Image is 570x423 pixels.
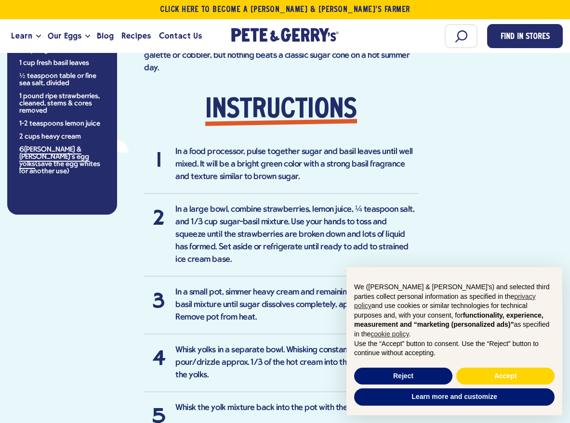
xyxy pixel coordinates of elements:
[501,31,550,44] span: Find in Stores
[155,23,206,49] a: Contact Us
[19,146,89,169] a: [PERSON_NAME] & [PERSON_NAME]’s egg yolks
[371,330,409,338] a: cookie policy
[354,368,452,385] button: Reject
[19,146,105,175] li: 6 (save the egg whites for another use)
[445,24,477,48] input: Search
[144,146,418,194] li: In a food processor, pulse together sugar and basil leaves until well mixed. It will be a bright ...
[144,286,418,334] li: In a small pot, simmer heavy cream and remaining 2/3 cup sugar-basil mixture until sugar dissolve...
[354,339,555,358] p: Use the “Accept” button to consent. Use the “Reject” button to continue without accepting.
[44,23,85,49] a: Our Eggs
[159,30,202,42] span: Contact Us
[487,24,563,48] a: Find in Stores
[85,35,90,38] button: Open the dropdown menu for Our Eggs
[19,93,105,115] li: 1 pound ripe strawberries, cleaned, stems & cores removed
[205,96,357,125] strong: Instructions
[7,23,36,49] a: Learn
[97,30,114,42] span: Blog
[456,368,555,385] button: Accept
[118,23,155,49] a: Recipes
[144,344,418,392] li: Whisk yolks in a separate bowl. Whisking constantly, slowly pour/drizzle approx. 1/3 of the hot c...
[19,60,105,67] li: 1 cup fresh basil leaves
[121,30,151,42] span: Recipes
[36,35,41,38] button: Open the dropdown menu for Learn
[48,30,81,42] span: Our Eggs
[11,30,32,42] span: Learn
[19,73,105,87] li: ½ teaspoon table or fine sea salt, divided
[93,23,118,49] a: Blog
[19,120,105,128] li: 1-2 teaspoons lemon juice
[354,388,555,406] button: Learn more and customize
[144,204,418,277] li: In a large bowl, combine strawberries, lemon juice, ¼ teaspoon salt, and 1/3 cup sugar-basil mixt...
[354,282,555,339] p: We ([PERSON_NAME] & [PERSON_NAME]'s) and selected third parties collect personal information as s...
[19,133,105,141] li: 2 cups heavy cream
